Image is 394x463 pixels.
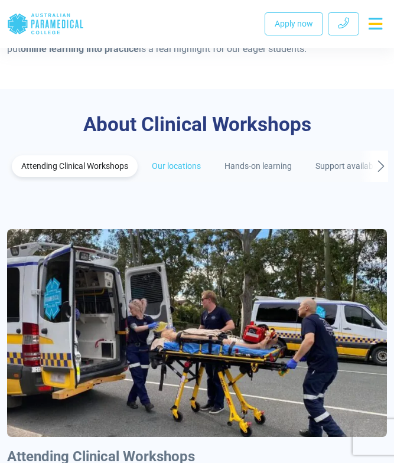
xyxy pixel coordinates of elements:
h3: About Clinical Workshops [7,113,387,136]
a: Support available [306,155,389,177]
strong: online learning into practice [21,43,139,54]
button: Toggle navigation [364,13,387,34]
a: Hands-on learning [215,155,301,177]
a: Our locations [142,155,210,177]
a: Australian Paramedical College [7,5,84,43]
a: Apply now [265,12,323,35]
a: Attending Clinical Workshops [12,155,138,177]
